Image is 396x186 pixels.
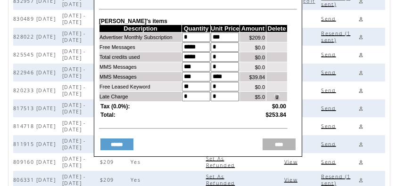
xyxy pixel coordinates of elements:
span: Yes [131,177,143,183]
span: $0.0 [255,45,265,50]
span: MMS Messages [99,64,137,70]
a: Send [321,87,338,93]
span: [DATE] - [DATE] [62,66,86,79]
span: 822946 [13,69,36,76]
span: $209 [100,159,116,165]
a: Edit profile [356,32,365,41]
span: [DATE] - [DATE] [62,84,86,97]
span: $0.00 [272,103,286,110]
a: Edit profile [356,158,365,167]
a: Send [321,51,338,57]
span: Late Charge [99,94,128,99]
span: [DATE] - [DATE] [62,137,86,151]
span: Click to send this bill to cutomer's email [321,141,338,147]
span: Description [124,25,157,32]
span: $209.0 [249,35,265,40]
span: $209 [100,177,116,183]
a: Send [321,141,338,146]
span: [DATE] [36,69,58,76]
span: [DATE] [36,105,58,112]
span: [DATE] - [DATE] [62,102,86,115]
span: Total credits used [99,54,140,60]
span: [DATE] - [DATE] [62,155,86,169]
span: 811915 [13,141,36,147]
a: Set As Refunded [206,173,238,186]
a: Click to delete this item [273,96,280,101]
a: Edit profile [356,176,365,185]
span: [DATE] [36,177,58,183]
span: Click to send this bill to cutomer's email, the number is indicated how many times it already sent [321,30,350,43]
span: [PERSON_NAME]'s items [99,18,167,24]
a: Send [321,159,338,164]
a: Edit profile [356,140,365,149]
span: Free Messages [99,44,135,50]
span: Click to send this bill to cutomer's email [321,87,338,94]
span: Click to send this bill to cutomer's email [321,105,338,112]
a: Send [321,69,338,75]
a: Resend (1 sent) [321,30,350,42]
a: Send [321,123,338,129]
span: $253.84 [266,112,286,118]
span: $0.0 [255,65,265,70]
span: Total: [100,112,115,118]
a: Edit profile [356,68,365,77]
span: Yes [131,159,143,165]
span: 825545 [13,51,36,58]
span: 806331 [13,177,36,183]
span: [DATE] [36,141,58,147]
a: Edit profile [356,104,365,113]
a: Set As Refunded [206,155,238,168]
span: Click to send this bill to cutomer's email [321,69,338,76]
span: [DATE] [36,159,58,165]
a: Edit profile [356,122,365,131]
span: 828022 [13,33,36,40]
span: $39.84 [249,74,265,80]
span: Click to send this bill to cutomer's email [321,159,338,165]
span: [DATE] [36,51,58,58]
a: Edit profile [356,86,365,95]
span: Amount [241,25,264,32]
span: [DATE] - [DATE] [62,48,86,61]
span: $0.0 [255,84,265,90]
span: Quantity [184,25,209,32]
a: View [284,159,300,164]
a: Send [321,105,338,111]
span: [DATE] [36,33,58,40]
span: Tax (0.0%): [100,103,130,110]
a: Resend (1 sent) [321,173,350,186]
a: Edit profile [356,50,365,59]
span: 809160 [13,159,36,165]
span: Unit Price [211,25,239,32]
span: Click to view this bill [284,177,300,183]
span: Click to view this bill [284,159,300,165]
span: Advertiser Monthly Subscription [99,34,173,40]
span: [DATE] [36,87,58,94]
span: 817513 [13,105,36,112]
span: Click to send this bill to cutomer's email [321,123,338,129]
span: Delete [268,25,286,32]
span: Click to set this bill as refunded [206,155,238,169]
span: $5.0 [255,94,265,100]
span: [DATE] - [DATE] [62,30,86,43]
span: 814718 [13,123,36,129]
span: [DATE] [36,123,58,129]
span: MMS Messages [99,74,137,80]
span: $0.0 [255,55,265,60]
span: Click to send this bill to cutomer's email [321,51,338,58]
span: 820233 [13,87,36,94]
span: [DATE] - [DATE] [62,120,86,133]
img: Click to delete this item [273,93,280,100]
span: Free Leased Keyword [99,84,150,89]
a: View [284,177,300,182]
